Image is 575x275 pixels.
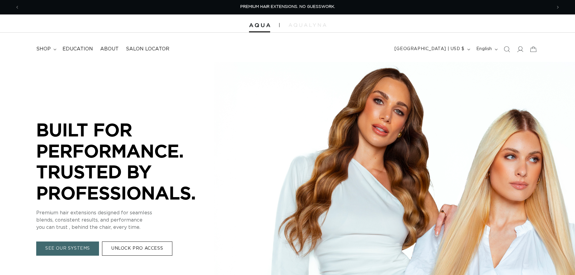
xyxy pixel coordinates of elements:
[36,242,99,256] a: SEE OUR SYSTEMS
[240,5,335,9] span: PREMIUM HAIR EXTENSIONS. NO GUESSWORK.
[476,46,492,52] span: English
[36,119,217,203] p: BUILT FOR PERFORMANCE. TRUSTED BY PROFESSIONALS.
[36,209,217,217] p: Premium hair extensions designed for seamless
[395,46,465,52] span: [GEOGRAPHIC_DATA] | USD $
[122,42,173,56] a: Salon Locator
[391,43,473,55] button: [GEOGRAPHIC_DATA] | USD $
[126,46,169,52] span: Salon Locator
[500,43,513,56] summary: Search
[102,242,172,256] a: UNLOCK PRO ACCESS
[97,42,122,56] a: About
[100,46,119,52] span: About
[62,46,93,52] span: Education
[59,42,97,56] a: Education
[11,2,24,13] button: Previous announcement
[551,2,564,13] button: Next announcement
[36,46,51,52] span: shop
[473,43,500,55] button: English
[36,217,217,224] p: blends, consistent results, and performance
[36,224,217,231] p: you can trust , behind the chair, every time.
[289,23,326,27] img: aqualyna.com
[33,42,59,56] summary: shop
[249,23,270,27] img: Aqua Hair Extensions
